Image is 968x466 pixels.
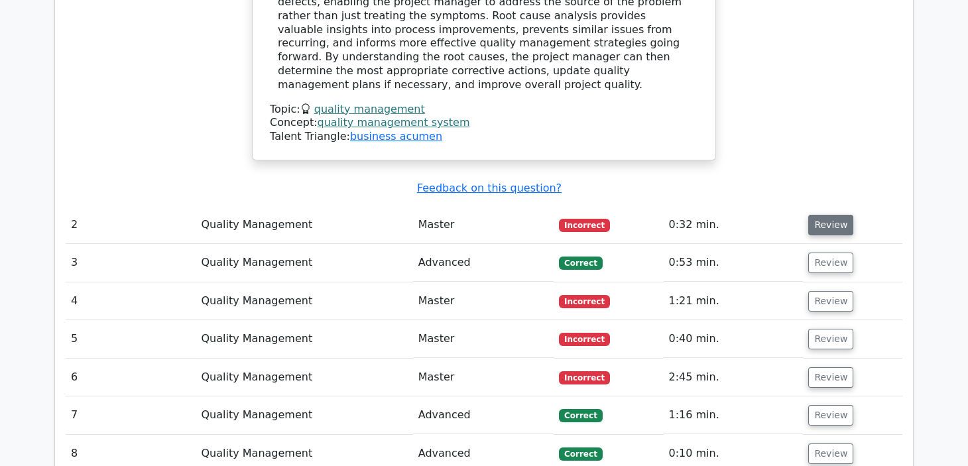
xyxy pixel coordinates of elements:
div: Concept: [270,116,698,130]
td: 1:21 min. [664,282,804,320]
td: Quality Management [196,396,413,434]
button: Review [808,253,853,273]
button: Review [808,215,853,235]
td: Quality Management [196,244,413,282]
div: Topic: [270,103,698,117]
td: 3 [66,244,196,282]
span: Incorrect [559,333,610,346]
td: Master [413,206,554,244]
td: Master [413,282,554,320]
td: 5 [66,320,196,358]
td: 4 [66,282,196,320]
button: Review [808,405,853,426]
span: Correct [559,257,602,270]
td: Quality Management [196,206,413,244]
a: quality management [314,103,425,115]
td: Master [413,359,554,396]
button: Review [808,443,853,464]
span: Correct [559,409,602,422]
td: Quality Management [196,320,413,358]
td: Advanced [413,396,554,434]
td: 1:16 min. [664,396,804,434]
button: Review [808,367,853,388]
span: Incorrect [559,295,610,308]
td: 2:45 min. [664,359,804,396]
td: Quality Management [196,282,413,320]
div: Talent Triangle: [270,103,698,144]
td: Quality Management [196,359,413,396]
td: Advanced [413,244,554,282]
span: Correct [559,447,602,461]
td: 6 [66,359,196,396]
td: 0:32 min. [664,206,804,244]
td: 0:40 min. [664,320,804,358]
a: quality management system [318,116,470,129]
a: business acumen [350,130,442,143]
button: Review [808,291,853,312]
span: Incorrect [559,219,610,232]
td: 0:53 min. [664,244,804,282]
span: Incorrect [559,371,610,384]
button: Review [808,329,853,349]
td: 2 [66,206,196,244]
td: Master [413,320,554,358]
a: Feedback on this question? [417,182,562,194]
td: 7 [66,396,196,434]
